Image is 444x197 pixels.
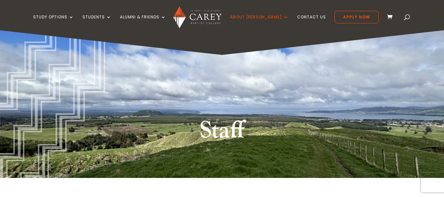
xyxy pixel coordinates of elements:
[99,115,345,149] h1: Staff
[230,15,289,30] a: About [PERSON_NAME]
[82,15,111,30] a: Students
[173,6,222,28] img: Carey Baptist College
[33,15,74,30] a: Study Options
[335,11,379,23] a: Apply Now
[120,15,166,30] a: Alumni & Friends
[297,15,326,30] a: Contact Us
